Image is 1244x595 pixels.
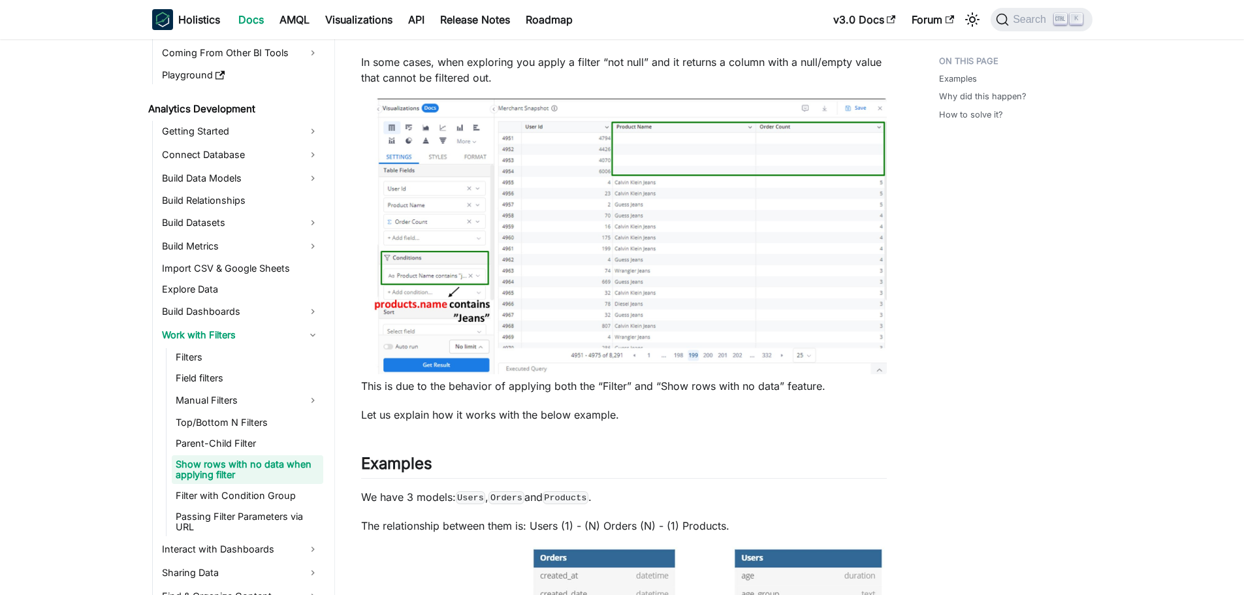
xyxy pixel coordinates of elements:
[361,99,887,374] img: Context
[991,8,1092,31] button: Search (Ctrl+K)
[543,491,588,504] code: Products
[158,539,323,560] a: Interact with Dashboards
[456,491,486,504] code: Users
[172,413,323,432] a: Top/Bottom N Filters
[158,259,323,278] a: Import CSV & Google Sheets
[939,90,1027,103] a: Why did this happen?
[178,12,220,27] b: Holistics
[361,378,887,394] p: This is due to the behavior of applying both the “Filter” and “Show rows with no data” feature.
[518,9,581,30] a: Roadmap
[139,39,335,595] nav: Docs sidebar
[158,301,323,322] a: Build Dashboards
[158,325,323,346] a: Work with Filters
[1009,14,1054,25] span: Search
[361,454,887,479] h2: Examples
[172,369,323,387] a: Field filters
[939,72,977,85] a: Examples
[361,489,887,505] p: We have 3 models: , and .
[172,507,323,536] a: Passing Filter Parameters via URL
[172,487,323,505] a: Filter with Condition Group
[158,144,323,165] a: Connect Database
[158,66,323,84] a: Playground
[939,108,1003,121] a: How to solve it?
[158,280,323,298] a: Explore Data
[144,100,323,118] a: Analytics Development
[361,407,887,423] p: Let us explain how it works with the below example.
[158,562,323,583] a: Sharing Data
[158,191,323,210] a: Build Relationships
[361,54,887,86] p: In some cases, when exploring you apply a filter “not null” and it returns a column with a null/e...
[825,9,904,30] a: v3.0 Docs
[272,9,317,30] a: AMQL
[172,390,323,411] a: Manual Filters
[158,121,323,142] a: Getting Started
[158,212,323,233] a: Build Datasets
[172,348,323,366] a: Filters
[361,518,887,534] p: The relationship between them is: Users (1) - (N) Orders (N) - (1) Products.
[488,491,524,504] code: Orders
[172,434,323,453] a: Parent-Child Filter
[158,168,323,189] a: Build Data Models
[152,9,220,30] a: HolisticsHolistics
[432,9,518,30] a: Release Notes
[962,9,983,30] button: Switch between dark and light mode (currently light mode)
[158,236,323,257] a: Build Metrics
[158,42,323,63] a: Coming From Other BI Tools
[400,9,432,30] a: API
[317,9,400,30] a: Visualizations
[231,9,272,30] a: Docs
[152,9,173,30] img: Holistics
[904,9,962,30] a: Forum
[172,455,323,484] a: Show rows with no data when applying filter
[1070,13,1083,25] kbd: K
